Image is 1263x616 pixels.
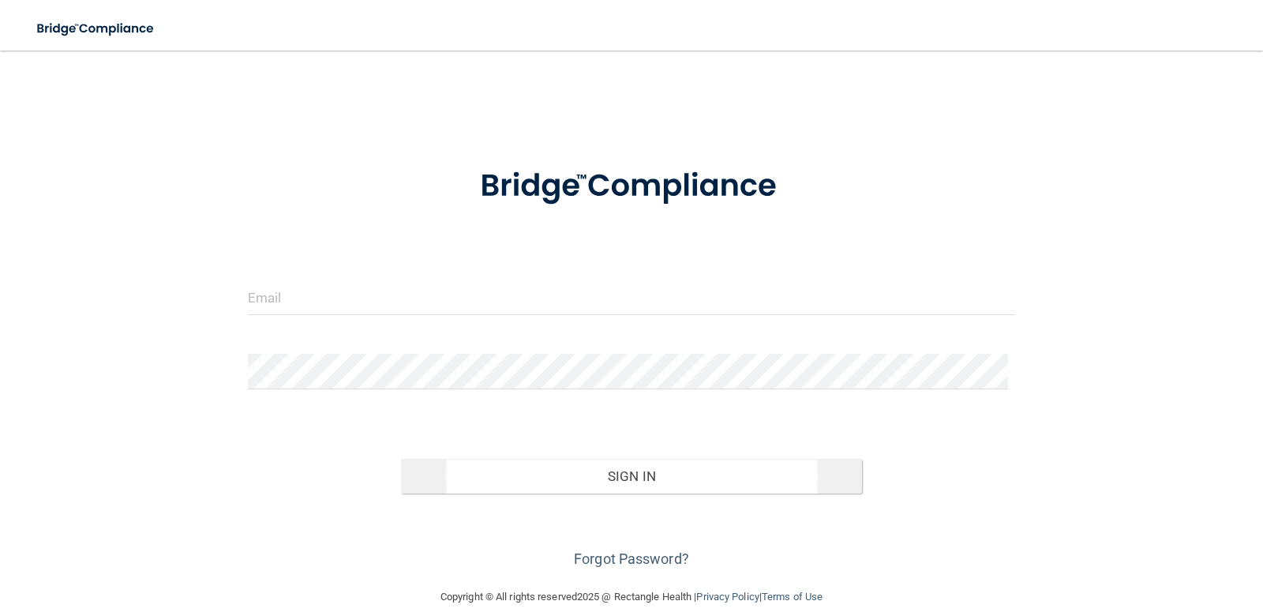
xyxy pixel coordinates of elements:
a: Terms of Use [762,591,823,603]
img: bridge_compliance_login_screen.278c3ca4.svg [24,13,169,45]
img: bridge_compliance_login_screen.278c3ca4.svg [448,145,815,227]
a: Privacy Policy [696,591,759,603]
input: Email [248,280,1016,315]
a: Forgot Password? [574,550,689,567]
button: Sign In [401,459,862,494]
